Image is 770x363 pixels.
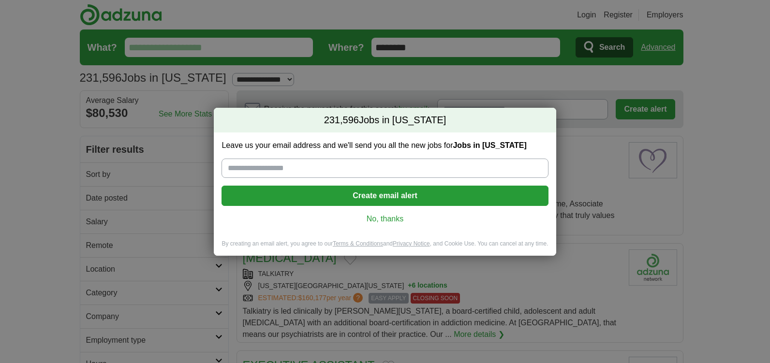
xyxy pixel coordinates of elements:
strong: Jobs in [US_STATE] [453,141,526,149]
a: Privacy Notice [393,240,430,247]
div: By creating an email alert, you agree to our and , and Cookie Use. You can cancel at any time. [214,240,556,256]
a: No, thanks [229,214,540,224]
button: Create email alert [222,186,548,206]
a: Terms & Conditions [333,240,383,247]
span: 231,596 [324,114,359,127]
h2: Jobs in [US_STATE] [214,108,556,133]
label: Leave us your email address and we'll send you all the new jobs for [222,140,548,151]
